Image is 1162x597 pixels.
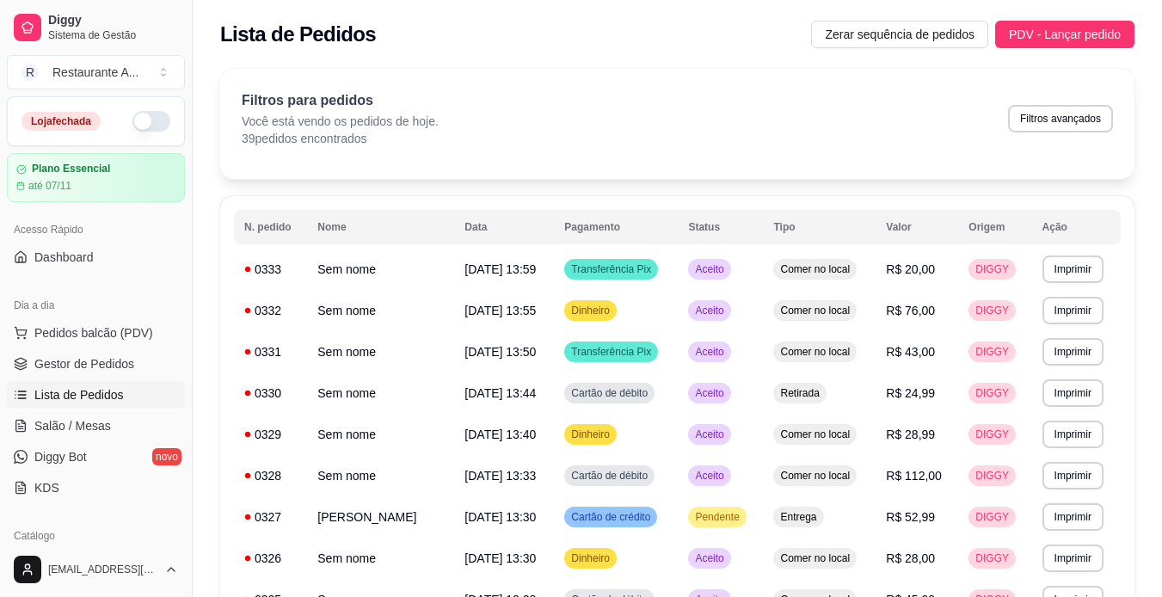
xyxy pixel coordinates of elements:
div: 0326 [244,550,297,567]
a: KDS [7,474,185,502]
th: N. pedido [234,210,307,244]
button: Imprimir [1042,462,1104,489]
span: Gestor de Pedidos [34,355,134,372]
div: 0330 [244,385,297,402]
button: Pedidos balcão (PDV) [7,319,185,347]
span: Comer no local [777,262,853,276]
span: Entrega [777,510,820,524]
button: Select a team [7,55,185,89]
button: Imprimir [1042,379,1104,407]
span: Aceito [692,469,727,483]
span: Comer no local [777,345,853,359]
a: Plano Essencialaté 07/11 [7,153,185,202]
a: Salão / Mesas [7,412,185,440]
span: Aceito [692,428,727,441]
span: [DATE] 13:59 [464,262,536,276]
span: [DATE] 13:50 [464,345,536,359]
span: Dinheiro [568,551,613,565]
th: Origem [958,210,1031,244]
td: Sem nome [307,290,454,331]
span: DIGGY [972,386,1012,400]
button: Imprimir [1042,297,1104,324]
span: Diggy Bot [34,448,87,465]
span: R$ 43,00 [886,345,935,359]
td: Sem nome [307,249,454,290]
span: R$ 112,00 [886,469,942,483]
span: Aceito [692,304,727,317]
article: Plano Essencial [32,163,110,175]
span: Zerar sequência de pedidos [825,25,974,44]
button: Imprimir [1042,338,1104,366]
td: Sem nome [307,331,454,372]
span: DIGGY [972,428,1012,441]
th: Nome [307,210,454,244]
button: Imprimir [1042,421,1104,448]
span: [DATE] 13:55 [464,304,536,317]
td: Sem nome [307,414,454,455]
span: Retirada [777,386,822,400]
td: Sem nome [307,455,454,496]
div: Restaurante A ... [52,64,138,81]
span: Lista de Pedidos [34,386,124,403]
div: 0329 [244,426,297,443]
span: Comer no local [777,469,853,483]
th: Data [454,210,554,244]
span: Aceito [692,551,727,565]
div: Acesso Rápido [7,216,185,243]
div: 0333 [244,261,297,278]
span: Cartão de crédito [568,510,654,524]
span: [EMAIL_ADDRESS][DOMAIN_NAME] [48,563,157,576]
span: Cartão de débito [568,469,651,483]
span: Aceito [692,262,727,276]
button: Zerar sequência de pedidos [811,21,988,48]
span: Dashboard [34,249,94,266]
span: Transferência Pix [568,262,655,276]
p: Você está vendo os pedidos de hoje. [242,113,439,130]
span: Dinheiro [568,428,613,441]
th: Status [678,210,763,244]
p: 39 pedidos encontrados [242,130,439,147]
span: [DATE] 13:30 [464,510,536,524]
span: DIGGY [972,551,1012,565]
a: DiggySistema de Gestão [7,7,185,48]
div: Loja fechada [22,112,101,131]
a: Diggy Botnovo [7,443,185,471]
span: R [22,64,39,81]
span: DIGGY [972,304,1012,317]
span: DIGGY [972,262,1012,276]
button: Filtros avançados [1008,105,1113,132]
span: R$ 76,00 [886,304,935,317]
button: Imprimir [1042,503,1104,531]
span: R$ 20,00 [886,262,935,276]
td: Sem nome [307,372,454,414]
td: Sem nome [307,538,454,579]
span: Pedidos balcão (PDV) [34,324,153,342]
span: Pendente [692,510,742,524]
span: Comer no local [777,304,853,317]
span: KDS [34,479,59,496]
th: Tipo [763,210,876,244]
span: Diggy [48,13,178,28]
p: Filtros para pedidos [242,90,439,111]
span: [DATE] 13:30 [464,551,536,565]
span: Aceito [692,386,727,400]
span: Comer no local [777,551,853,565]
span: R$ 28,99 [886,428,935,441]
div: 0328 [244,467,297,484]
button: Imprimir [1042,255,1104,283]
span: PDV - Lançar pedido [1009,25,1121,44]
h2: Lista de Pedidos [220,21,376,48]
span: Dinheiro [568,304,613,317]
div: 0327 [244,508,297,526]
span: DIGGY [972,345,1012,359]
span: R$ 52,99 [886,510,935,524]
button: [EMAIL_ADDRESS][DOMAIN_NAME] [7,549,185,590]
span: [DATE] 13:44 [464,386,536,400]
th: Pagamento [554,210,678,244]
span: [DATE] 13:40 [464,428,536,441]
button: Alterar Status [132,111,170,132]
div: 0331 [244,343,297,360]
span: R$ 28,00 [886,551,935,565]
span: Salão / Mesas [34,417,111,434]
th: Ação [1032,210,1121,244]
